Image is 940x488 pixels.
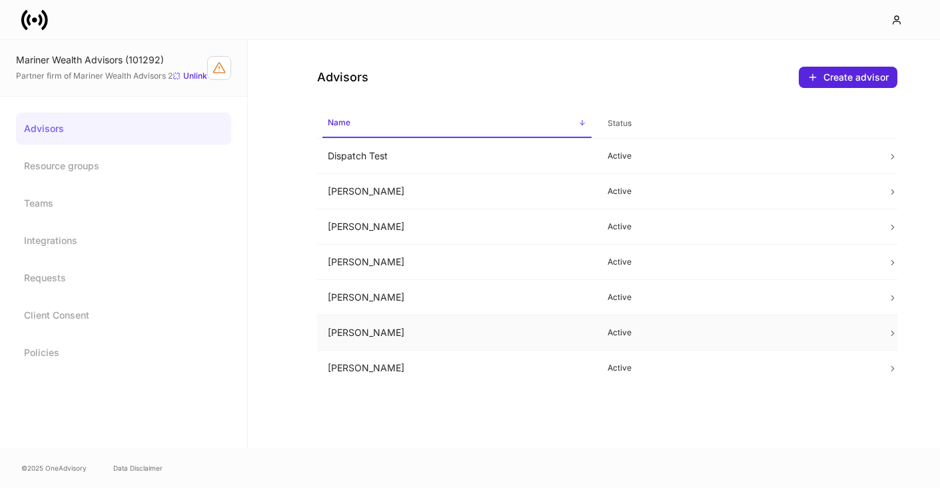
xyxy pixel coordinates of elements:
td: [PERSON_NAME] [317,315,597,351]
p: Active [608,257,866,267]
h6: Status [608,117,632,129]
td: [PERSON_NAME] [317,174,597,209]
p: Active [608,292,866,303]
a: Policies [16,337,231,369]
p: Active [608,151,866,161]
p: Active [608,186,866,197]
td: [PERSON_NAME] [317,245,597,280]
td: [PERSON_NAME] [317,209,597,245]
td: [PERSON_NAME] [317,280,597,315]
span: Name [322,109,592,138]
a: Data Disclaimer [113,463,163,473]
p: Active [608,221,866,232]
p: Active [608,363,866,373]
a: Client Consent [16,299,231,331]
button: Firm configuration warnings [207,56,231,80]
a: Resource groups [16,150,231,182]
td: [PERSON_NAME] [317,351,597,386]
span: © 2025 OneAdvisory [21,463,87,473]
h6: Name [328,116,350,129]
td: Dispatch Test [317,139,597,174]
span: Partner firm of [16,71,173,81]
a: Requests [16,262,231,294]
p: Active [608,327,866,338]
h4: Advisors [317,69,368,85]
div: Mariner Wealth Advisors (101292) [16,53,207,67]
button: Create advisor [799,67,897,88]
a: Integrations [16,225,231,257]
button: Unlink [173,69,207,83]
div: Create advisor [823,71,889,84]
a: Mariner Wealth Advisors 2 [73,71,173,81]
a: Advisors [16,113,231,145]
a: Teams [16,187,231,219]
span: Status [602,110,871,137]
